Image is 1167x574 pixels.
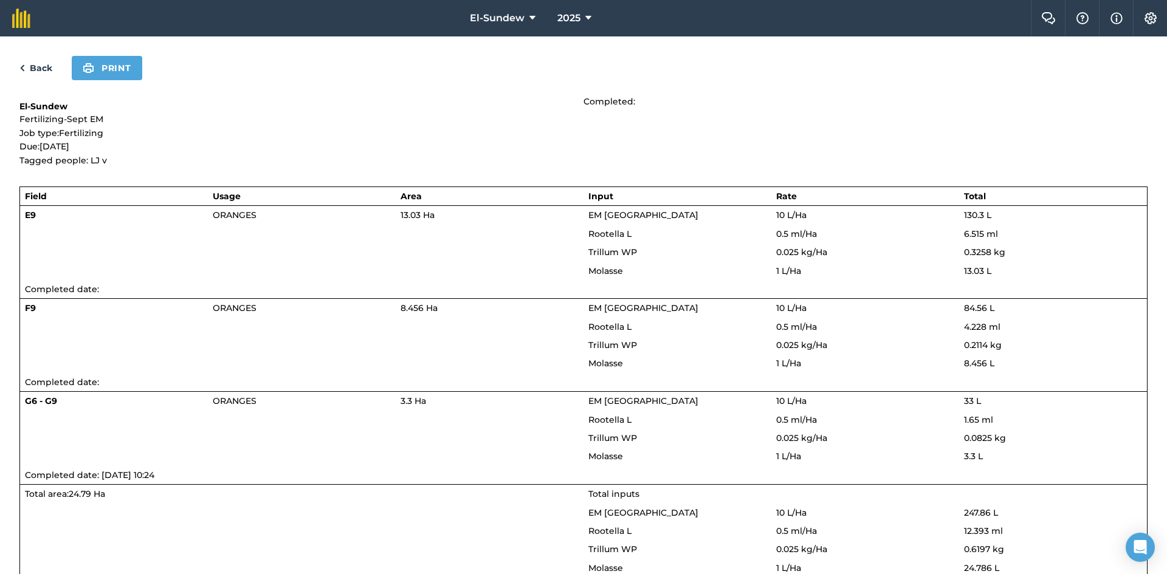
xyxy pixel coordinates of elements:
td: Completed date: [20,373,1148,392]
strong: E9 [25,210,36,220]
td: EM [GEOGRAPHIC_DATA] [583,504,771,522]
td: 3.3 L [959,447,1147,465]
img: A question mark icon [1075,12,1090,24]
td: EM [GEOGRAPHIC_DATA] [583,206,771,225]
td: Rootella L [583,411,771,429]
td: 130.3 L [959,206,1147,225]
img: svg+xml;base64,PHN2ZyB4bWxucz0iaHR0cDovL3d3dy53My5vcmcvMjAwMC9zdmciIHdpZHRoPSI5IiBoZWlnaHQ9IjI0Ii... [19,61,25,75]
td: EM [GEOGRAPHIC_DATA] [583,392,771,411]
th: Total [959,186,1147,205]
p: Job type: Fertilizing [19,126,583,140]
td: 0.025 kg / Ha [771,540,959,558]
td: ORANGES [208,206,396,225]
td: 247.86 L [959,504,1147,522]
td: 1 L / Ha [771,447,959,465]
td: 1 L / Ha [771,262,959,280]
a: Back [19,61,52,75]
td: 10 L / Ha [771,392,959,411]
h1: El-Sundew [19,100,583,112]
td: 13.03 Ha [396,206,583,225]
td: 8.456 L [959,354,1147,372]
td: 0.5 ml / Ha [771,411,959,429]
td: ORANGES [208,392,396,411]
td: Rootella L [583,522,771,540]
td: 3.3 Ha [396,392,583,411]
td: 8.456 Ha [396,299,583,318]
td: 0.2114 kg [959,336,1147,354]
th: Field [20,186,208,205]
td: 0.6197 kg [959,540,1147,558]
th: Rate [771,186,959,205]
img: svg+xml;base64,PHN2ZyB4bWxucz0iaHR0cDovL3d3dy53My5vcmcvMjAwMC9zdmciIHdpZHRoPSIxOSIgaGVpZ2h0PSIyNC... [83,61,94,75]
button: Print [72,56,142,80]
span: 2025 [557,11,580,26]
td: 33 L [959,392,1147,411]
td: 84.56 L [959,299,1147,318]
td: Completed date: [DATE] 10:24 [20,466,1148,485]
td: 0.025 kg / Ha [771,243,959,261]
td: EM [GEOGRAPHIC_DATA] [583,299,771,318]
td: 0.5 ml / Ha [771,225,959,243]
td: 4.228 ml [959,318,1147,336]
strong: F9 [25,302,36,313]
td: Trillum WP [583,540,771,558]
td: Total area : 24.79 Ha [20,485,583,504]
p: Completed: [583,95,1148,108]
p: Tagged people: LJ v [19,154,583,167]
td: 12.393 ml [959,522,1147,540]
td: 10 L / Ha [771,504,959,522]
td: Trillum WP [583,243,771,261]
td: 0.025 kg / Ha [771,336,959,354]
td: Rootella L [583,318,771,336]
td: 0.3258 kg [959,243,1147,261]
td: Trillum WP [583,429,771,447]
img: A cog icon [1143,12,1158,24]
td: 0.5 ml / Ha [771,522,959,540]
td: 1.65 ml [959,411,1147,429]
img: Two speech bubbles overlapping with the left bubble in the forefront [1041,12,1056,24]
td: 10 L / Ha [771,299,959,318]
img: fieldmargin Logo [12,9,30,28]
p: Due: [DATE] [19,140,583,153]
th: Input [583,186,771,205]
td: Molasse [583,354,771,372]
td: Trillum WP [583,336,771,354]
strong: G6 - G9 [25,395,57,406]
td: Completed date: [20,280,1148,299]
td: 13.03 L [959,262,1147,280]
td: 10 L / Ha [771,206,959,225]
div: Open Intercom Messenger [1126,533,1155,562]
th: Area [396,186,583,205]
td: Molasse [583,262,771,280]
td: 0.025 kg / Ha [771,429,959,447]
p: Fertilizing-Sept EM [19,112,583,126]
th: Usage [208,186,396,205]
td: Molasse [583,447,771,465]
td: 6.515 ml [959,225,1147,243]
img: svg+xml;base64,PHN2ZyB4bWxucz0iaHR0cDovL3d3dy53My5vcmcvMjAwMC9zdmciIHdpZHRoPSIxNyIgaGVpZ2h0PSIxNy... [1110,11,1123,26]
td: 1 L / Ha [771,354,959,372]
td: Rootella L [583,225,771,243]
td: 0.5 ml / Ha [771,318,959,336]
td: Total inputs [583,485,1148,504]
td: 0.0825 kg [959,429,1147,447]
td: ORANGES [208,299,396,318]
span: El-Sundew [470,11,525,26]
